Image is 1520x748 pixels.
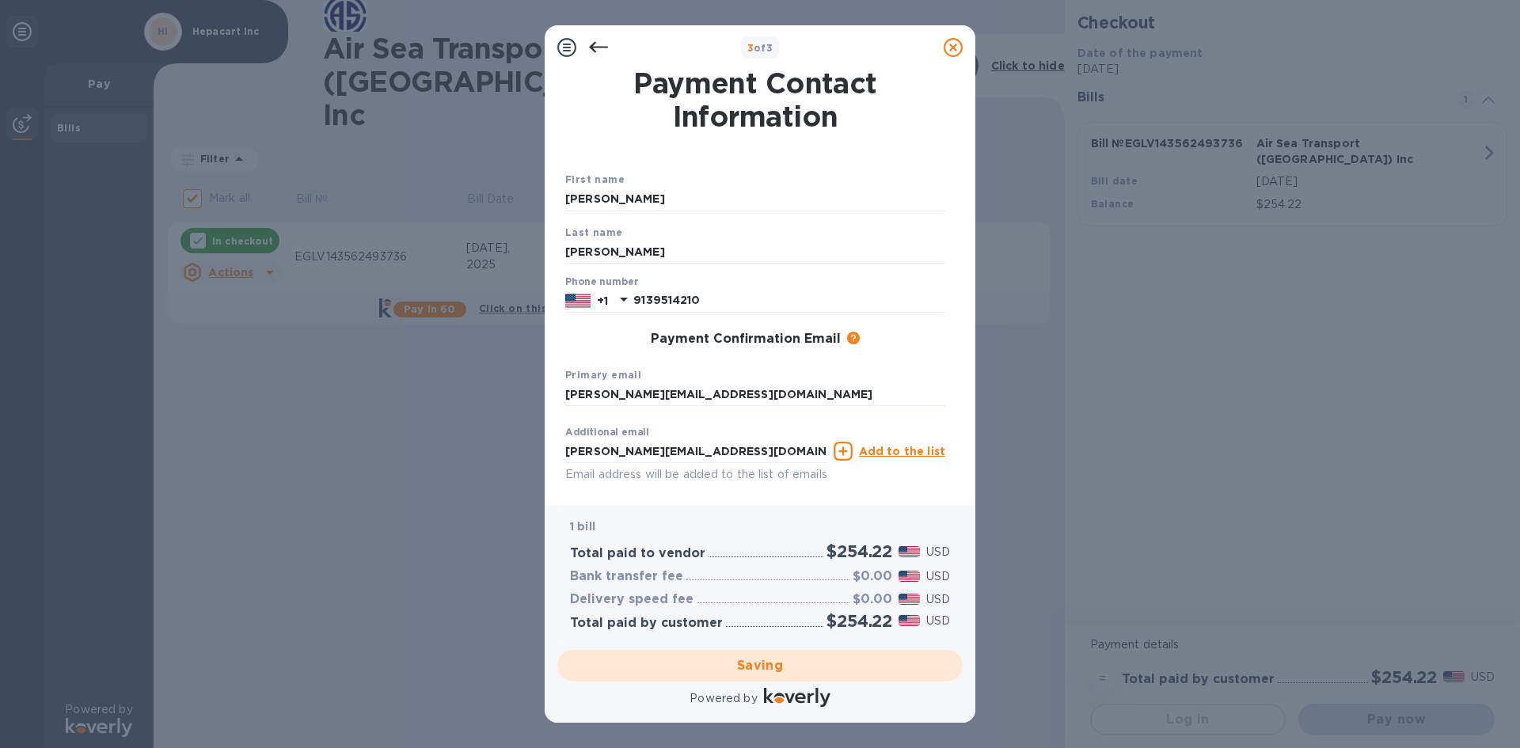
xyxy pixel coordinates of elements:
[926,568,950,585] p: USD
[899,571,920,582] img: USD
[859,445,945,458] u: Add to the list
[565,240,945,264] input: Enter your last name
[565,369,641,381] b: Primary email
[565,439,827,463] input: Enter additional email
[899,546,920,557] img: USD
[565,226,623,238] b: Last name
[764,688,830,707] img: Logo
[570,592,693,607] h3: Delivery speed fee
[565,278,638,287] label: Phone number
[853,592,892,607] h3: $0.00
[565,465,827,484] p: Email address will be added to the list of emails
[690,690,757,707] p: Powered by
[570,616,723,631] h3: Total paid by customer
[826,541,892,561] h2: $254.22
[570,520,595,533] b: 1 bill
[926,613,950,629] p: USD
[926,544,950,560] p: USD
[565,173,625,185] b: First name
[853,569,892,584] h3: $0.00
[747,42,773,54] b: of 3
[899,594,920,605] img: USD
[826,611,892,631] h2: $254.22
[565,428,649,438] label: Additional email
[565,188,945,211] input: Enter your first name
[597,293,608,309] p: +1
[926,591,950,608] p: USD
[570,546,705,561] h3: Total paid to vendor
[570,569,683,584] h3: Bank transfer fee
[565,292,591,309] img: US
[651,332,841,347] h3: Payment Confirmation Email
[565,66,945,133] h1: Payment Contact Information
[899,615,920,626] img: USD
[633,289,945,313] input: Enter your phone number
[747,42,754,54] span: 3
[565,383,945,407] input: Enter your primary name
